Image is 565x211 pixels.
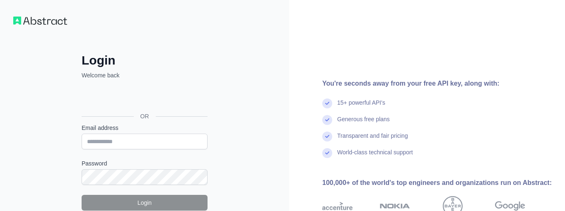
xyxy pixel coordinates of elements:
[82,53,208,68] h2: Login
[322,148,332,158] img: check mark
[322,178,552,188] div: 100,000+ of the world's top engineers and organizations run on Abstract:
[322,115,332,125] img: check mark
[82,195,208,211] button: Login
[322,132,332,141] img: check mark
[82,71,208,79] p: Welcome back
[322,98,332,108] img: check mark
[77,89,210,107] iframe: Sign in with Google Button
[134,112,156,120] span: OR
[322,79,552,89] div: You're seconds away from your free API key, along with:
[337,132,408,148] div: Transparent and fair pricing
[82,159,208,168] label: Password
[337,115,390,132] div: Generous free plans
[337,98,385,115] div: 15+ powerful API's
[82,89,206,107] div: Sign in with Google. Opens in new tab
[13,17,67,25] img: Workflow
[337,148,413,165] div: World-class technical support
[82,124,208,132] label: Email address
